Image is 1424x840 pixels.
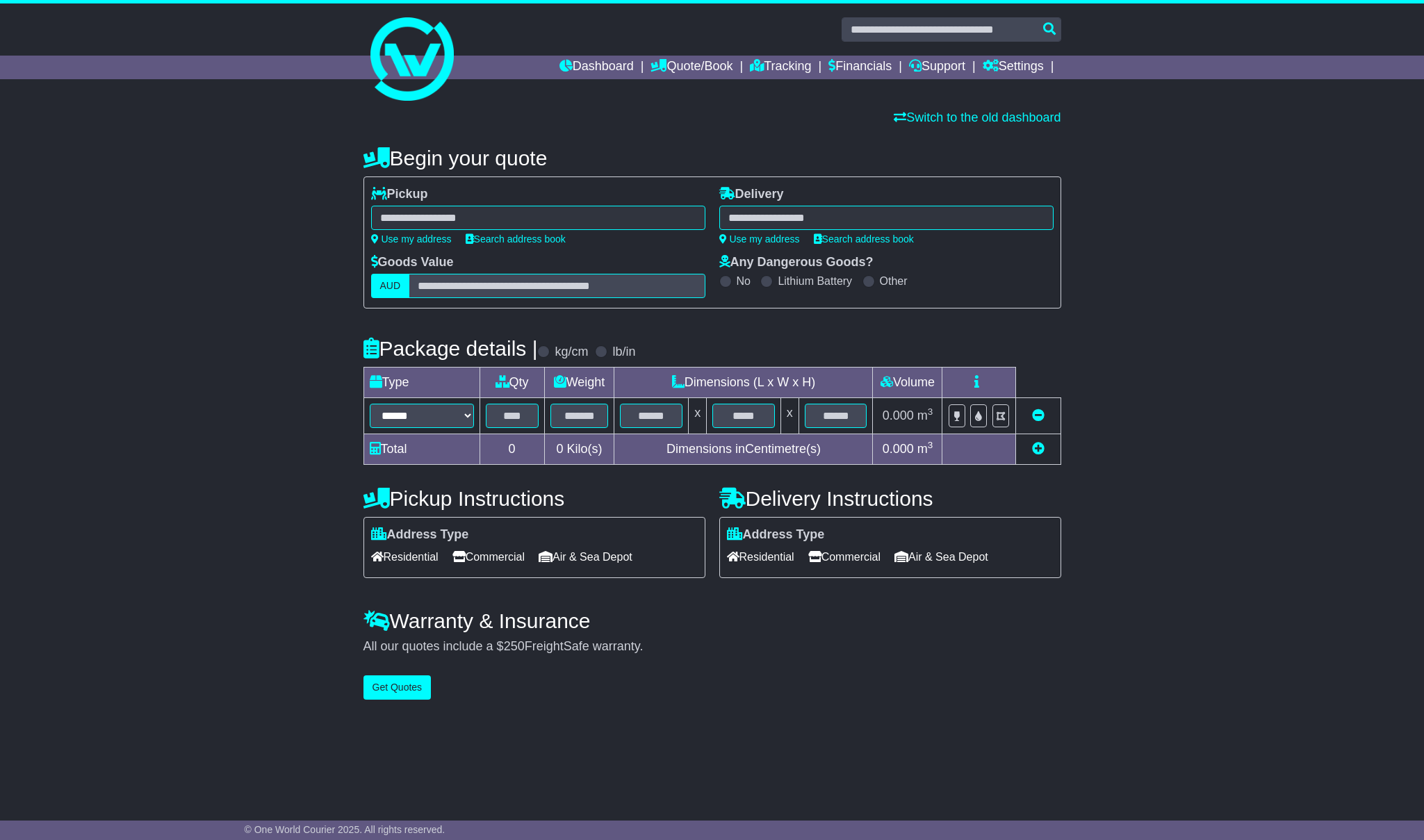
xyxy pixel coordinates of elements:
[363,368,480,398] td: Type
[556,442,563,456] span: 0
[727,546,794,568] span: Residential
[737,274,751,288] label: No
[466,233,566,245] a: Search address book
[917,442,933,456] span: m
[452,546,525,568] span: Commercial
[894,110,1061,124] a: Switch to the old dashboard
[808,546,881,568] span: Commercial
[363,147,1061,170] h4: Begin your quote
[928,406,933,417] sup: 3
[371,527,469,543] label: Address Type
[480,368,544,398] td: Qty
[650,56,733,79] a: Quote/Book
[363,434,480,465] td: Total
[917,409,933,422] span: m
[371,274,410,298] label: AUD
[363,337,538,360] h4: Package details |
[689,398,707,434] td: x
[894,546,988,568] span: Air & Sea Depot
[614,434,873,465] td: Dimensions in Centimetre(s)
[371,255,454,270] label: Goods Value
[828,56,892,79] a: Financials
[873,368,942,398] td: Volume
[544,434,614,465] td: Kilo(s)
[928,440,933,450] sup: 3
[371,546,439,568] span: Residential
[1032,442,1045,456] a: Add new item
[544,368,614,398] td: Weight
[814,233,914,245] a: Search address book
[480,434,544,465] td: 0
[880,274,908,288] label: Other
[245,824,445,835] span: © One World Courier 2025. All rights reserved.
[780,398,799,434] td: x
[727,527,825,543] label: Address Type
[778,274,852,288] label: Lithium Battery
[719,255,874,270] label: Any Dangerous Goods?
[909,56,965,79] a: Support
[719,187,784,202] label: Delivery
[555,345,588,360] label: kg/cm
[883,442,914,456] span: 0.000
[719,233,800,245] a: Use my address
[539,546,632,568] span: Air & Sea Depot
[363,609,1061,632] h4: Warranty & Insurance
[371,233,452,245] a: Use my address
[1032,409,1045,422] a: Remove this item
[504,639,525,653] span: 250
[750,56,811,79] a: Tracking
[719,487,1061,510] h4: Delivery Instructions
[371,187,428,202] label: Pickup
[363,675,432,700] button: Get Quotes
[363,487,705,510] h4: Pickup Instructions
[559,56,634,79] a: Dashboard
[612,345,635,360] label: lb/in
[883,409,914,422] span: 0.000
[983,56,1044,79] a: Settings
[614,368,873,398] td: Dimensions (L x W x H)
[363,639,1061,654] div: All our quotes include a $ FreightSafe warranty.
